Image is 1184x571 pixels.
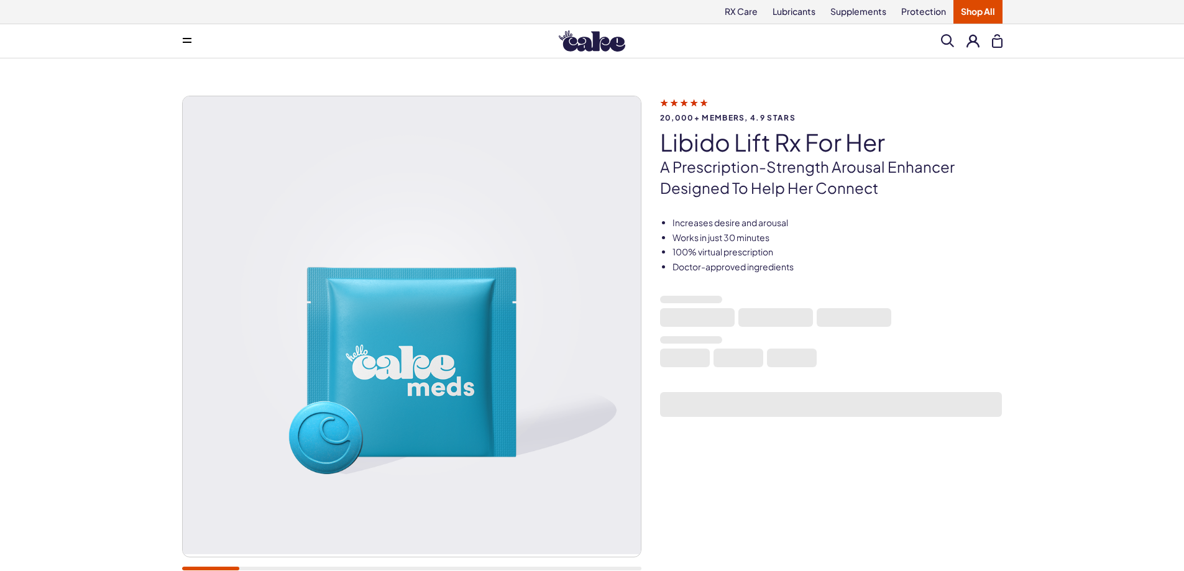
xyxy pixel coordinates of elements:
p: A prescription-strength arousal enhancer designed to help her connect [660,157,1003,198]
h1: Libido Lift Rx For Her [660,129,1003,155]
img: Libido Lift Rx For Her [183,96,641,554]
a: 20,000+ members, 4.9 stars [660,97,1003,122]
li: Works in just 30 minutes [672,232,1003,244]
img: Hello Cake [559,30,625,52]
li: Doctor-approved ingredients [672,261,1003,273]
span: 20,000+ members, 4.9 stars [660,114,1003,122]
li: Increases desire and arousal [672,217,1003,229]
li: 100% virtual prescription [672,246,1003,258]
